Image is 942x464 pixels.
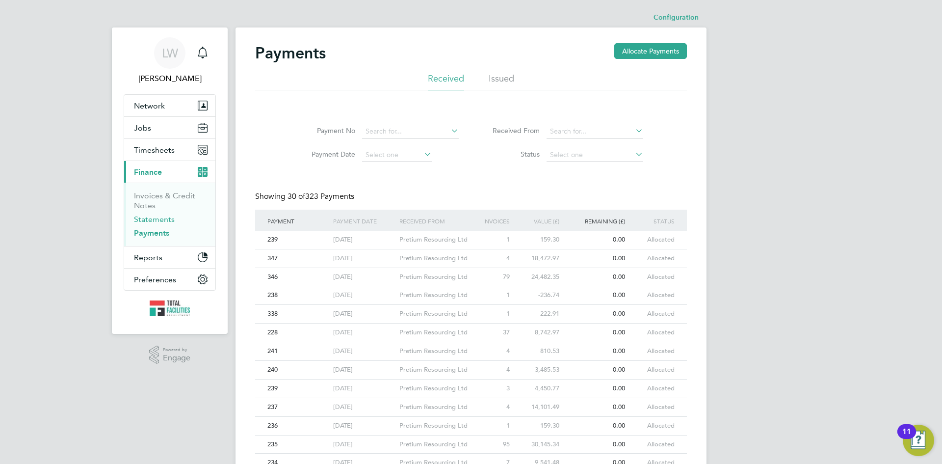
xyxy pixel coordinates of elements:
div: 30,145.34 [512,436,562,454]
a: LW[PERSON_NAME] [124,37,216,84]
h2: Payments [255,43,326,63]
label: Status [483,150,540,159]
li: Issued [489,73,514,90]
span: Powered by [163,346,190,354]
div: 228 [265,324,331,342]
a: 228[DATE]Pretium Resourcing Ltd378,742.970.00allocated [265,323,677,331]
div: allocated [628,417,677,435]
div: allocated [628,398,677,416]
div: 18,472.97 [512,249,562,268]
li: Received [428,73,464,90]
div: Showing [255,191,356,202]
div: 11 [902,432,911,444]
button: Network [124,95,215,116]
span: LW [162,47,178,59]
div: 810.53 [512,342,562,360]
div: Pretium Resourcing Ltd [397,398,479,416]
span: Engage [163,354,190,362]
div: allocated [628,231,677,249]
a: 235[DATE]Pretium Resourcing Ltd9530,145.340.00allocated [265,435,677,443]
label: Payment No [299,126,355,135]
a: 239[DATE]Pretium Resourcing Ltd34,450.770.00allocated [265,379,677,387]
div: 0.00 [562,231,628,249]
div: Finance [124,183,215,246]
div: VALUE (£) [512,210,562,232]
div: [DATE] [331,380,396,398]
span: Finance [134,167,162,177]
span: Timesheets [134,145,175,155]
div: 0.00 [562,286,628,304]
div: [DATE] [331,417,396,435]
div: 159.30 [512,417,562,435]
div: 0.00 [562,361,628,379]
div: 346 [265,268,331,286]
div: Pretium Resourcing Ltd [397,286,479,304]
div: PAYMENT [265,210,331,232]
div: 238 [265,286,331,304]
div: allocated [628,268,677,286]
div: RECEIVED FROM [397,210,479,232]
div: 236 [265,417,331,435]
a: 238[DATE]Pretium Resourcing Ltd1-236.740.00allocated [265,286,677,294]
div: 3 [479,380,512,398]
div: REMAINING (£) [562,210,628,232]
div: 37 [479,324,512,342]
input: Select one [362,148,432,162]
div: 239 [265,231,331,249]
div: INVOICES [479,210,512,232]
a: 237[DATE]Pretium Resourcing Ltd414,101.490.00allocated [265,398,677,406]
a: 241[DATE]Pretium Resourcing Ltd4810.530.00allocated [265,342,677,350]
button: Preferences [124,269,215,290]
div: [DATE] [331,361,396,379]
span: Network [134,101,165,110]
div: Pretium Resourcing Ltd [397,324,479,342]
div: [DATE] [331,342,396,360]
input: Search for... [362,125,459,138]
div: 1 [479,286,512,304]
span: 323 Payments [288,191,354,201]
div: [DATE] [331,324,396,342]
div: 0.00 [562,268,628,286]
div: Pretium Resourcing Ltd [397,249,479,268]
div: Pretium Resourcing Ltd [397,380,479,398]
div: Pretium Resourcing Ltd [397,268,479,286]
div: 338 [265,305,331,323]
div: allocated [628,286,677,304]
div: 3,485.53 [512,361,562,379]
div: 4 [479,342,512,360]
span: Preferences [134,275,176,284]
div: [DATE] [331,286,396,304]
span: Reports [134,253,162,262]
div: 0.00 [562,436,628,454]
div: 0.00 [562,324,628,342]
div: Pretium Resourcing Ltd [397,436,479,454]
span: Louise Walsh [124,73,216,84]
a: Go to home page [124,300,216,316]
img: tfrecruitment-logo-retina.png [150,300,190,316]
div: 24,482.35 [512,268,562,286]
div: allocated [628,249,677,268]
span: Jobs [134,123,151,133]
a: 338[DATE]Pretium Resourcing Ltd1222.910.00allocated [265,304,677,313]
div: 240 [265,361,331,379]
div: 347 [265,249,331,268]
div: Pretium Resourcing Ltd [397,361,479,379]
div: 237 [265,398,331,416]
div: allocated [628,361,677,379]
div: 79 [479,268,512,286]
nav: Main navigation [112,27,228,334]
button: Jobs [124,117,215,138]
div: 0.00 [562,380,628,398]
li: Configuration [654,8,699,27]
a: 236[DATE]Pretium Resourcing Ltd1159.300.00allocated [265,416,677,425]
div: 4 [479,398,512,416]
div: [DATE] [331,436,396,454]
div: allocated [628,305,677,323]
a: 347[DATE]Pretium Resourcing Ltd418,472.970.00allocated [265,249,677,257]
div: allocated [628,324,677,342]
div: 4,450.77 [512,380,562,398]
div: 14,101.49 [512,398,562,416]
div: allocated [628,342,677,360]
div: [DATE] [331,231,396,249]
a: Statements [134,215,175,224]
